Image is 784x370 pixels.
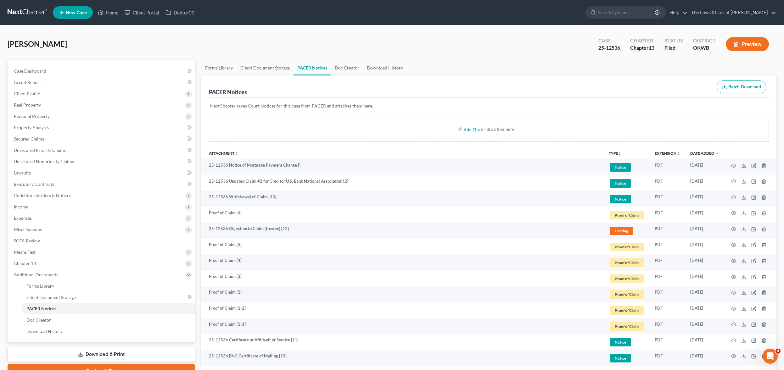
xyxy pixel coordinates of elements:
span: Expenses [14,215,32,221]
div: Status [664,37,683,44]
span: Client Profile [14,91,40,96]
td: 25-12536 Updated Claim #2 for Creditor U.S. Bank National Association [2] [201,175,604,191]
a: Notice [609,353,645,363]
td: PDF [650,223,685,239]
span: Income [14,204,28,209]
span: Proof of Claim [610,322,644,331]
td: PDF [650,271,685,287]
span: Miscellaneous [14,227,42,232]
a: Extensionunfold_more [655,151,680,156]
a: Lawsuits [9,167,195,179]
a: Notice [609,337,645,347]
a: Case Dashboard [9,65,195,77]
span: Proof of Claim [610,258,644,267]
a: Home [95,7,121,18]
span: [PERSON_NAME] [8,39,67,48]
span: Personal Property [14,113,50,119]
p: NextChapter saves Court Notices for this case from PACER and attaches them here. [210,103,768,109]
a: Attachmentunfold_more [209,151,238,156]
td: PDF [650,207,685,223]
a: Property Analysis [9,122,195,133]
td: PDF [650,350,685,366]
span: Notice [610,354,631,362]
td: Proof of Claim [5] [201,239,604,255]
span: Client Document Storage [26,295,76,300]
span: Doc Creator [26,317,51,323]
td: [DATE] [685,175,724,191]
a: Proof of Claim [609,242,645,252]
td: PDF [650,175,685,191]
a: Forms Library [21,280,195,292]
i: unfold_more [676,152,680,156]
a: The Law Offices of [PERSON_NAME] [688,7,776,18]
div: Chapter [630,44,654,52]
td: [DATE] [685,302,724,318]
div: District [693,37,716,44]
td: [DATE] [685,159,724,175]
a: Credit Report [9,77,195,88]
td: Proof of Claim [3] [201,271,604,287]
span: Proof of Claim [610,243,644,251]
a: Client Document Storage [237,60,294,75]
a: Hearing [609,226,645,236]
span: Chapter 13 [14,261,36,266]
td: 25-12536 Certificate or Affidavit of Service [11] [201,334,604,350]
a: Date Added expand_more [690,151,719,156]
button: Batch Download [717,80,766,94]
a: Proof of Claim [609,257,645,268]
a: Download & Print [8,347,195,362]
span: Unsecured Nonpriority Claims [14,159,74,164]
span: Case Dashboard [14,68,46,74]
div: Filed [664,44,683,52]
td: [DATE] [685,207,724,223]
td: PDF [650,334,685,350]
span: Notice [610,179,631,188]
a: Notice [609,162,645,173]
a: Notice [609,194,645,204]
a: PACER Notices [294,60,331,75]
td: PDF [650,318,685,334]
span: Batch Download [728,84,761,90]
a: Download History [21,326,195,337]
span: Notice [610,195,631,203]
td: [DATE] [685,334,724,350]
a: Proof of Claim [609,289,645,300]
i: unfold_more [234,152,238,156]
td: Proof of Claim [1-1] [201,318,604,334]
span: Unsecured Priority Claims [14,147,66,153]
a: DebtorCC [162,7,198,18]
a: Notice [609,178,645,189]
div: OKWB [693,44,716,52]
span: Proof of Claim [610,211,644,219]
td: Proof of Claim [1-2] [201,302,604,318]
td: PDF [650,159,685,175]
td: 25-12536 Notice of Mortgage Payment Change [] [201,159,604,175]
div: 25-12536 [598,44,620,52]
span: 13 [649,45,654,51]
div: Chapter [630,37,654,44]
td: PDF [650,302,685,318]
td: [DATE] [685,287,724,303]
a: Proof of Claim [609,273,645,284]
span: Property Analysis [14,125,49,130]
td: PDF [650,239,685,255]
a: Help [666,7,687,18]
a: Unsecured Nonpriority Claims [9,156,195,167]
td: Proof of Claim [2] [201,287,604,303]
div: PACER Notices [209,88,247,96]
span: Notice [610,163,631,172]
span: New Case [66,10,87,15]
div: Case [598,37,620,44]
td: PDF [650,255,685,271]
input: Search by name... [598,7,656,18]
a: Doc Creator [21,314,195,326]
span: Proof of Claim [610,290,644,299]
a: SOFA Review [9,235,195,246]
td: [DATE] [685,223,724,239]
td: Proof of Claim [4] [201,255,604,271]
button: Preview [726,37,769,51]
a: PACER Notices [21,303,195,314]
span: Notice [610,338,631,346]
i: unfold_more [618,152,622,156]
span: Proof of Claim [610,274,644,283]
